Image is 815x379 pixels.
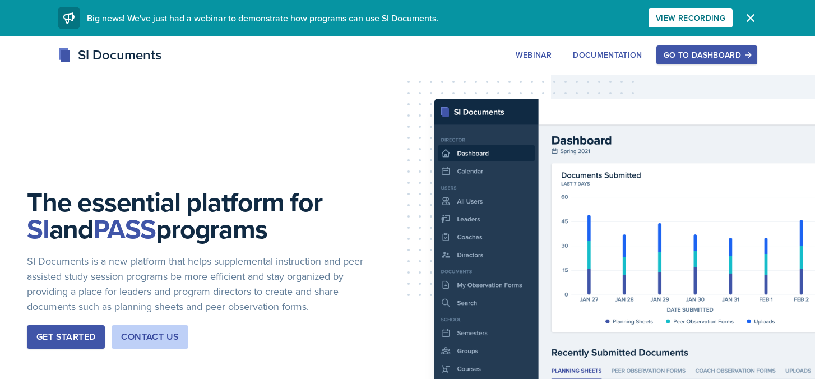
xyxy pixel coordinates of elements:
[508,45,559,64] button: Webinar
[664,50,750,59] div: Go to Dashboard
[516,50,552,59] div: Webinar
[573,50,642,59] div: Documentation
[36,330,95,344] div: Get Started
[87,12,438,24] span: Big news! We've just had a webinar to demonstrate how programs can use SI Documents.
[656,13,725,22] div: View Recording
[58,45,161,65] div: SI Documents
[27,325,105,349] button: Get Started
[121,330,179,344] div: Contact Us
[649,8,733,27] button: View Recording
[566,45,650,64] button: Documentation
[112,325,188,349] button: Contact Us
[656,45,757,64] button: Go to Dashboard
